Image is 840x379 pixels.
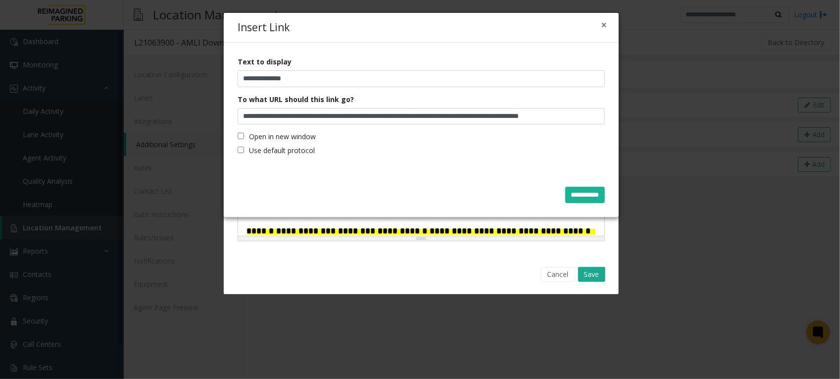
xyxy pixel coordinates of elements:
[238,94,354,105] label: To what URL should this link go?
[238,131,316,142] label: Open in new window
[238,133,244,139] input: Open in new window
[238,56,292,67] label: Text to display
[238,20,290,36] h4: Insert Link
[238,145,315,156] label: Use default protocol
[601,20,607,30] button: Close
[238,147,244,153] input: Use default protocol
